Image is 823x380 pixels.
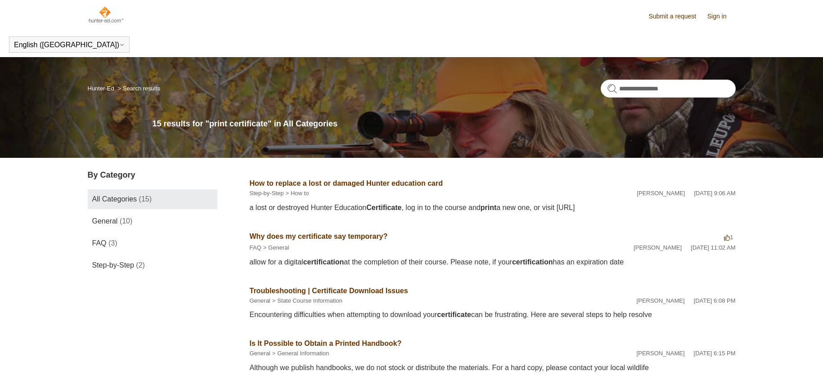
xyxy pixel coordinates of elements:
[88,189,217,209] a: All Categories (15)
[92,261,134,269] span: Step-by-Step
[694,350,736,357] time: 02/12/2024, 18:15
[707,12,736,21] a: Sign in
[283,189,309,198] li: How to
[694,297,736,304] time: 02/12/2024, 18:08
[92,217,118,225] span: General
[120,217,132,225] span: (10)
[250,202,736,213] div: a lost or destroyed Hunter Education , log in to the course and a new one, or visit [URL]
[136,261,145,269] span: (2)
[88,5,124,23] img: Hunter-Ed Help Center home page
[634,243,682,252] li: [PERSON_NAME]
[481,204,497,211] em: print
[793,350,816,373] div: Live chat
[250,257,736,268] div: allow for a digital at the completion of their course. Please note, if your has an expiration date
[277,350,329,357] a: General Information
[270,349,329,358] li: General Information
[250,296,270,305] li: General
[648,12,705,21] a: Submit a request
[88,169,217,181] h3: By Category
[250,297,270,304] a: General
[88,211,217,231] a: General (10)
[88,255,217,275] a: Step-by-Step (2)
[88,85,114,92] a: Hunter-Ed
[637,189,685,198] li: [PERSON_NAME]
[691,244,735,251] time: 07/28/2022, 11:02
[116,85,160,92] li: Search results
[270,296,342,305] li: State Course Information
[250,189,284,198] li: Step-by-Step
[277,297,342,304] a: State Course Information
[250,350,270,357] a: General
[153,118,736,130] h1: 15 results for "print certificate" in All Categories
[139,195,152,203] span: (15)
[250,362,736,373] div: Although we publish handbooks, we do not stock or distribute the materials. For a hard copy, plea...
[268,244,289,251] a: General
[92,195,137,203] span: All Categories
[250,287,408,295] a: Troubleshooting | Certificate Download Issues
[694,190,735,197] time: 07/28/2022, 09:06
[250,179,443,187] a: How to replace a lost or damaged Hunter education card
[250,232,388,240] a: Why does my certificate say temporary?
[92,239,107,247] span: FAQ
[88,233,217,253] a: FAQ (3)
[291,190,309,197] a: How to
[512,258,553,266] em: certification
[637,296,685,305] li: [PERSON_NAME]
[250,244,261,251] a: FAQ
[366,204,401,211] em: Certificate
[261,243,289,252] li: General
[250,243,261,252] li: FAQ
[637,349,685,358] li: [PERSON_NAME]
[437,311,471,318] em: certificate
[14,41,125,49] button: English ([GEOGRAPHIC_DATA])
[88,85,116,92] li: Hunter-Ed
[250,340,402,347] a: Is It Possible to Obtain a Printed Handbook?
[303,258,344,266] em: certification
[250,309,736,320] div: Encountering difficulties when attempting to download your can be frustrating. Here are several s...
[724,234,733,241] span: 1
[601,80,736,98] input: Search
[250,349,270,358] li: General
[250,190,284,197] a: Step-by-Step
[108,239,117,247] span: (3)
